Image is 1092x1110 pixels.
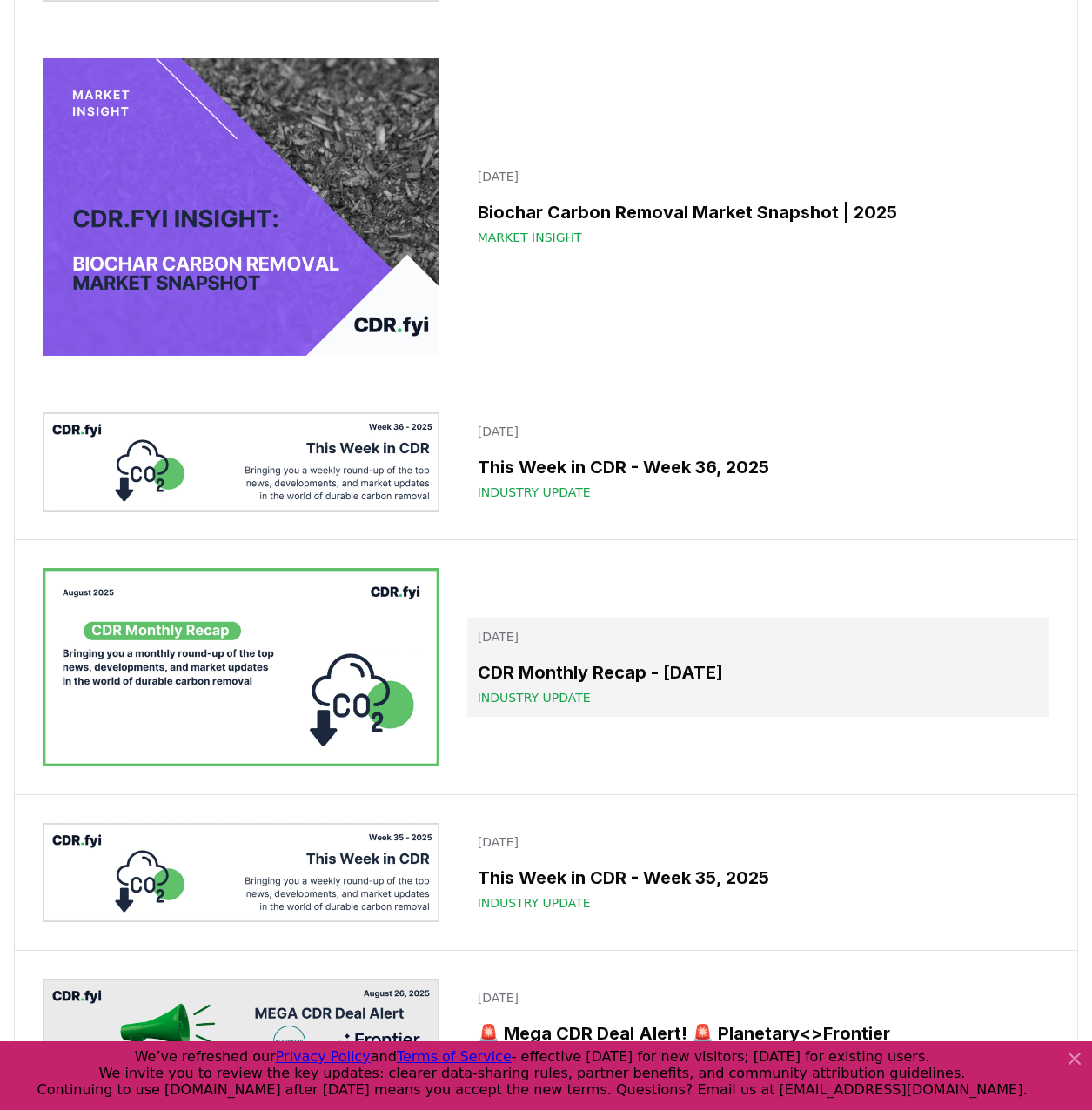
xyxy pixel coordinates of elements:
h3: This Week in CDR - Week 35, 2025 [478,865,1039,891]
p: [DATE] [478,989,1039,1006]
a: [DATE]CDR Monthly Recap - [DATE]Industry Update [467,618,1049,717]
h3: CDR Monthly Recap - [DATE] [478,659,1039,685]
span: Industry Update [478,484,591,501]
span: Industry Update [478,894,591,912]
h3: Biochar Carbon Removal Market Snapshot | 2025 [478,199,1039,225]
img: This Week in CDR - Week 36, 2025 blog post image [43,412,439,512]
img: CDR Monthly Recap - August 2025 blog post image [43,568,439,766]
h3: 🚨 Mega CDR Deal Alert! 🚨 Planetary<>Frontier [478,1020,1039,1046]
img: This Week in CDR - Week 35, 2025 blog post image [43,823,439,922]
p: [DATE] [478,168,1039,185]
a: [DATE]Biochar Carbon Removal Market Snapshot | 2025Market Insight [467,157,1049,257]
a: [DATE]This Week in CDR - Week 35, 2025Industry Update [467,823,1049,922]
img: 🚨 Mega CDR Deal Alert! 🚨 Planetary<>Frontier blog post image [43,979,439,1078]
a: [DATE]🚨 Mega CDR Deal Alert! 🚨 Planetary<>FrontierDeal Alerts [467,979,1049,1078]
p: [DATE] [478,423,1039,440]
span: Market Insight [478,229,582,246]
p: [DATE] [478,628,1039,645]
span: Industry Update [478,689,591,706]
p: [DATE] [478,833,1039,851]
a: [DATE]This Week in CDR - Week 36, 2025Industry Update [467,412,1049,512]
h3: This Week in CDR - Week 36, 2025 [478,454,1039,480]
img: Biochar Carbon Removal Market Snapshot | 2025 blog post image [43,58,439,356]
